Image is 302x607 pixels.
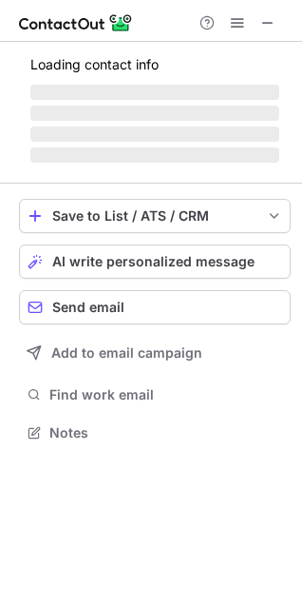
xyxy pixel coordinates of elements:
span: ‌ [30,106,279,121]
button: Add to email campaign [19,336,291,370]
button: save-profile-one-click [19,199,291,233]
span: Notes [49,424,283,441]
span: Find work email [49,386,283,403]
div: Save to List / ATS / CRM [52,208,257,224]
span: Add to email campaign [51,345,202,361]
button: Notes [19,420,291,446]
span: ‌ [30,147,279,163]
p: Loading contact info [30,57,279,72]
button: Send email [19,290,291,324]
span: Send email [52,300,124,315]
button: AI write personalized message [19,245,291,279]
span: ‌ [30,85,279,100]
span: ‌ [30,127,279,142]
button: Find work email [19,382,291,408]
span: AI write personalized message [52,254,255,269]
img: ContactOut v5.3.10 [19,11,133,34]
